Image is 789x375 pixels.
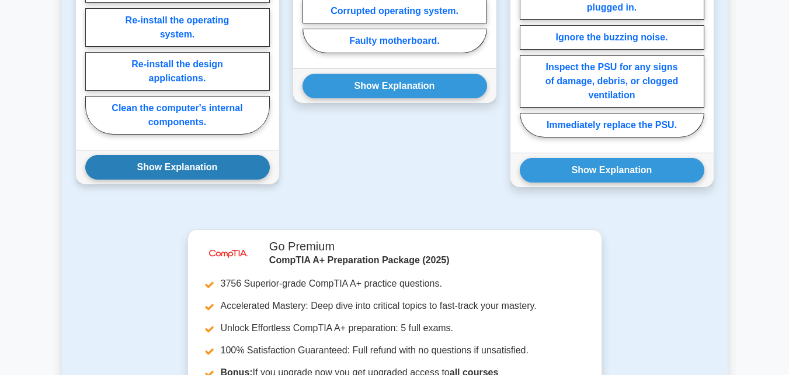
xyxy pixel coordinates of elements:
[303,74,487,98] button: Show Explanation
[520,25,704,50] label: Ignore the buzzing noise.
[85,96,270,135] label: Clean the computer's internal components.
[303,29,487,53] label: Faulty motherboard.
[520,55,704,108] label: Inspect the PSU for any signs of damage, debris, or clogged ventilation
[520,158,704,183] button: Show Explanation
[520,113,704,137] label: Immediately replace the PSU.
[85,155,270,180] button: Show Explanation
[85,52,270,91] label: Re-install the design applications.
[85,8,270,47] label: Re-install the operating system.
